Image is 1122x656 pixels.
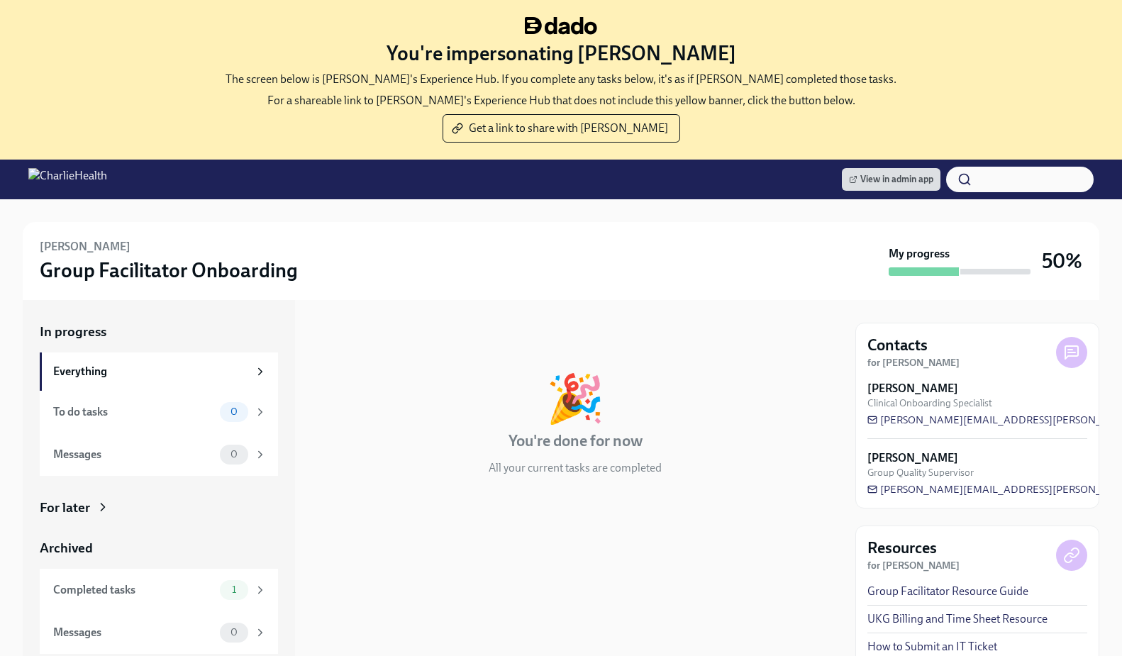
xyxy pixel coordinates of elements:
[489,460,662,476] p: All your current tasks are completed
[28,168,107,191] img: CharlieHealth
[53,404,214,420] div: To do tasks
[443,114,680,143] button: Get a link to share with [PERSON_NAME]
[223,584,245,595] span: 1
[455,121,668,135] span: Get a link to share with [PERSON_NAME]
[867,584,1028,599] a: Group Facilitator Resource Guide
[867,381,958,396] strong: [PERSON_NAME]
[867,611,1048,627] a: UKG Billing and Time Sheet Resource
[40,611,278,654] a: Messages0
[40,499,90,517] div: For later
[889,246,950,262] strong: My progress
[53,625,214,640] div: Messages
[509,430,643,452] h4: You're done for now
[222,627,246,638] span: 0
[40,257,298,283] h3: Group Facilitator Onboarding
[40,323,278,341] a: In progress
[867,396,992,410] span: Clinical Onboarding Specialist
[40,352,278,391] a: Everything
[867,357,960,369] strong: for [PERSON_NAME]
[222,449,246,460] span: 0
[867,538,937,559] h4: Resources
[849,172,933,187] span: View in admin app
[1042,248,1082,274] h3: 50%
[40,433,278,476] a: Messages0
[53,447,214,462] div: Messages
[222,406,246,417] span: 0
[40,391,278,433] a: To do tasks0
[867,335,928,356] h4: Contacts
[40,539,278,557] a: Archived
[867,450,958,466] strong: [PERSON_NAME]
[267,93,855,109] p: For a shareable link to [PERSON_NAME]'s Experience Hub that does not include this yellow banner, ...
[867,560,960,572] strong: for [PERSON_NAME]
[40,499,278,517] a: For later
[867,639,997,655] a: How to Submit an IT Ticket
[842,168,940,191] a: View in admin app
[40,569,278,611] a: Completed tasks1
[312,323,379,341] div: In progress
[53,582,214,598] div: Completed tasks
[40,239,130,255] h6: [PERSON_NAME]
[226,72,896,87] p: The screen below is [PERSON_NAME]'s Experience Hub. If you complete any tasks below, it's as if [...
[53,364,248,379] div: Everything
[546,375,604,422] div: 🎉
[867,466,974,479] span: Group Quality Supervisor
[387,40,736,66] h3: You're impersonating [PERSON_NAME]
[525,17,597,35] img: dado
